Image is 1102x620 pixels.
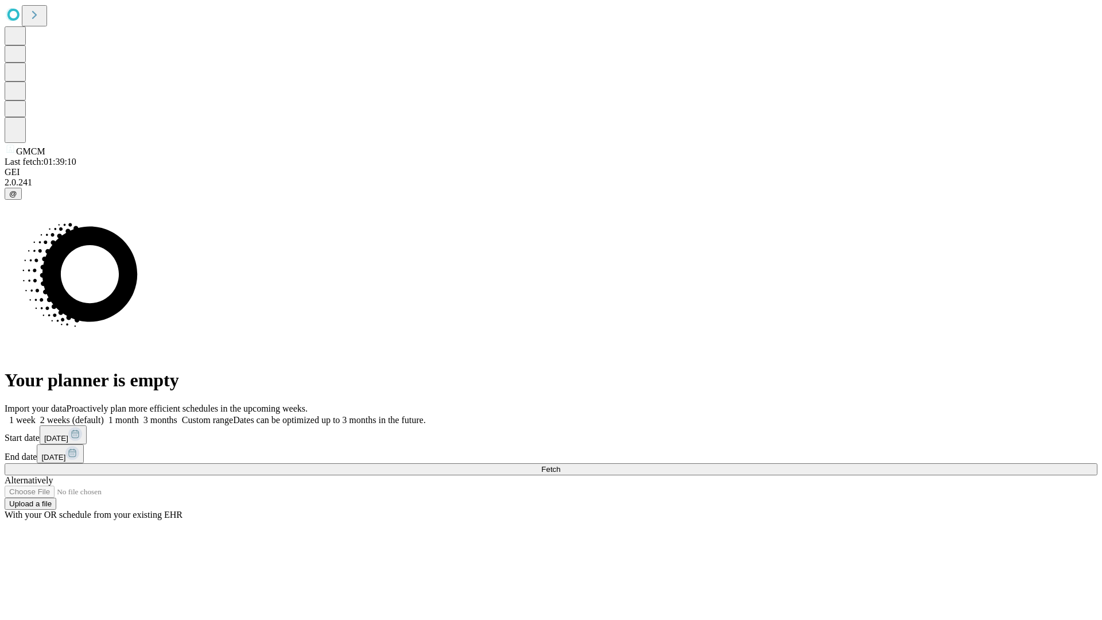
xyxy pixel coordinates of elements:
[5,498,56,510] button: Upload a file
[5,475,53,485] span: Alternatively
[5,510,183,520] span: With your OR schedule from your existing EHR
[5,444,1097,463] div: End date
[44,434,68,443] span: [DATE]
[5,188,22,200] button: @
[108,415,139,425] span: 1 month
[5,370,1097,391] h1: Your planner is empty
[182,415,233,425] span: Custom range
[233,415,425,425] span: Dates can be optimized up to 3 months in the future.
[40,415,104,425] span: 2 weeks (default)
[5,404,67,413] span: Import your data
[67,404,308,413] span: Proactively plan more efficient schedules in the upcoming weeks.
[41,453,65,462] span: [DATE]
[5,463,1097,475] button: Fetch
[16,146,45,156] span: GMCM
[40,425,87,444] button: [DATE]
[143,415,177,425] span: 3 months
[37,444,84,463] button: [DATE]
[541,465,560,474] span: Fetch
[9,189,17,198] span: @
[9,415,36,425] span: 1 week
[5,177,1097,188] div: 2.0.241
[5,167,1097,177] div: GEI
[5,425,1097,444] div: Start date
[5,157,76,166] span: Last fetch: 01:39:10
